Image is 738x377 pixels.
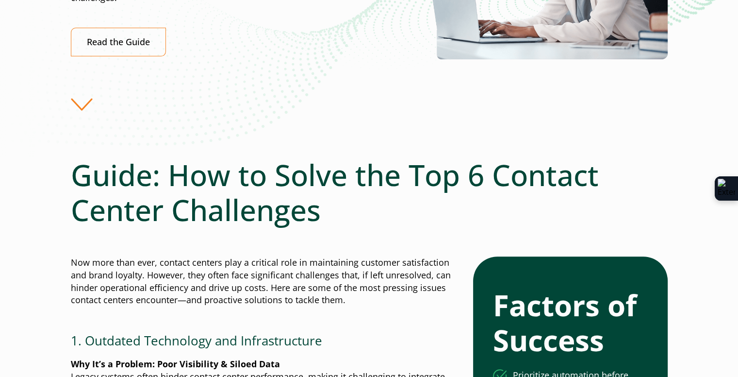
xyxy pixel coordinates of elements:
[718,179,735,198] img: Extension Icon
[493,285,637,360] strong: Factors of Success
[157,358,280,370] strong: Poor Visibility & Siloed Data
[71,257,458,307] p: Now more than ever, contact centers play a critical role in maintaining customer satisfaction and...
[71,28,166,56] a: Read the Guide
[71,157,668,227] h1: Guide: How to Solve the Top 6 Contact Center Challenges
[71,332,458,350] p: 1. Outdated Technology and Infrastructure
[71,358,155,370] strong: Why It’s a Problem:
